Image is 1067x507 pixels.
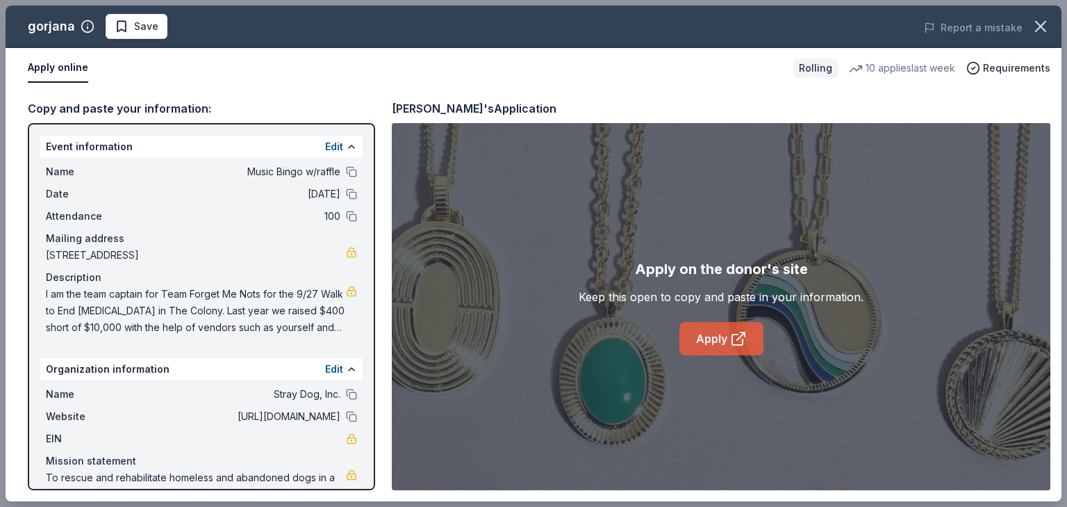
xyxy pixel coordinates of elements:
span: [URL][DOMAIN_NAME] [139,408,340,425]
div: Rolling [793,58,838,78]
button: Edit [325,138,343,155]
div: Event information [40,136,363,158]
span: I am the team captain for Team Forget Me Nots for the 9/27 Walk to End [MEDICAL_DATA] in The Colo... [46,286,346,336]
span: Music Bingo w/raffle [139,163,340,180]
span: Website [46,408,139,425]
button: Save [106,14,167,39]
div: Mission statement [46,453,357,469]
button: Apply online [28,54,88,83]
span: [DATE] [139,186,340,202]
span: Name [46,163,139,180]
div: gorjana [28,15,75,38]
span: EIN [46,430,139,447]
div: Organization information [40,358,363,380]
span: 100 [139,208,340,225]
div: Description [46,269,357,286]
span: Save [134,18,158,35]
button: Report a mistake [924,19,1023,36]
button: Edit [325,361,343,378]
a: Apply [679,322,763,355]
span: Name [46,386,139,403]
span: Requirements [983,60,1050,77]
span: Attendance [46,208,139,225]
button: Requirements [966,60,1050,77]
div: Copy and paste your information: [28,99,375,118]
div: Keep this open to copy and paste in your information. [579,289,863,305]
div: Mailing address [46,230,357,247]
span: [STREET_ADDRESS] [46,247,346,264]
div: 10 applies last week [849,60,955,77]
span: Stray Dog, Inc. [139,386,340,403]
span: Date [46,186,139,202]
div: [PERSON_NAME]'s Application [392,99,556,118]
div: Apply on the donor's site [635,258,808,280]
